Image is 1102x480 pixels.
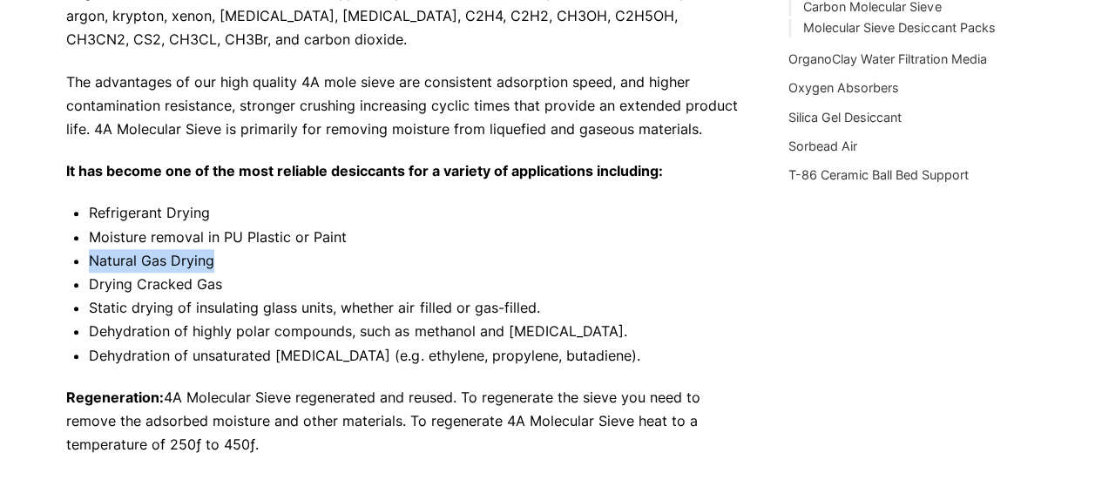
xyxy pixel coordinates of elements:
[788,139,857,153] a: Sorbead Air
[89,201,740,225] li: Refrigerant Drying
[89,226,740,249] li: Moisture removal in PU Plastic or Paint
[89,249,740,273] li: Natural Gas Drying
[66,71,740,142] p: The advantages of our high quality 4A mole sieve are consistent adsorption speed, and higher cont...
[89,296,740,320] li: Static drying of insulating glass units, whether air filled or gas-filled.
[89,320,740,343] li: Dehydration of highly polar compounds, such as methanol and [MEDICAL_DATA].
[66,162,663,179] strong: It has become one of the most reliable desiccants for a variety of applications including:
[788,80,899,95] a: Oxygen Absorbers
[66,389,164,406] strong: Regeneration:
[788,110,902,125] a: Silica Gel Desiccant
[788,51,987,66] a: OrganoClay Water Filtration Media
[89,344,740,368] li: Dehydration of unsaturated [MEDICAL_DATA] (e.g. ethylene, propylene, butadiene).
[89,273,740,296] li: Drying Cracked Gas
[803,20,995,35] a: Molecular Sieve Desiccant Packs
[788,167,969,182] a: T-86 Ceramic Ball Bed Support
[66,386,740,457] p: 4A Molecular Sieve regenerated and reused. To regenerate the sieve you need to remove the adsorbe...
